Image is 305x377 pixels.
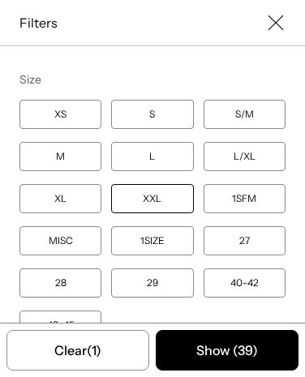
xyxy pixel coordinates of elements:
label: 29 [111,268,193,298]
label: S [111,100,193,129]
label: 40-42 [204,268,286,298]
label: XS [19,100,101,129]
button: Close filter list [266,13,286,32]
label: 28 [19,268,101,298]
label: 27 [204,226,286,255]
label: M [19,142,101,171]
label: MISC [19,226,101,255]
button: Remove all filters [6,330,149,371]
label: 43-45 [19,311,101,340]
span: Filters [19,14,260,32]
label: S/M [204,100,286,129]
label: XXL [111,184,193,213]
div: Size [19,72,286,87]
label: XL [19,184,101,213]
label: 1SIZE [111,226,193,255]
label: L/XL [204,142,286,171]
button: Apply selected filters [156,330,299,371]
label: L [111,142,193,171]
label: 1SFM [204,184,286,213]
